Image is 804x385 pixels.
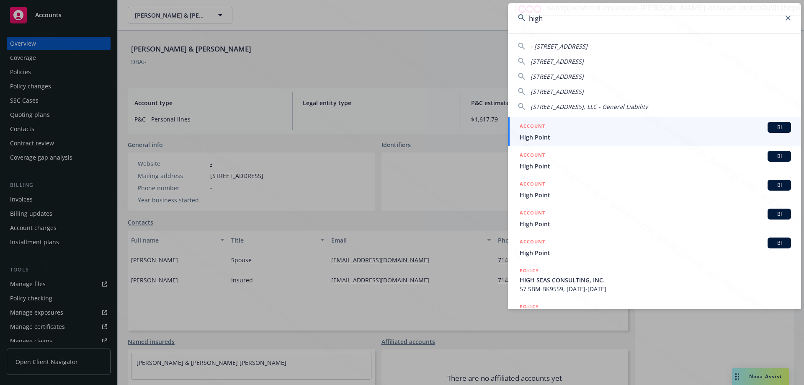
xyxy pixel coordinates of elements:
span: [STREET_ADDRESS] [531,88,584,96]
h5: ACCOUNT [520,238,545,248]
h5: ACCOUNT [520,151,545,161]
a: ACCOUNTBIHigh Point [508,146,801,175]
a: POLICY [508,298,801,334]
span: [STREET_ADDRESS] [531,72,584,80]
span: 57 SBM BK9559, [DATE]-[DATE] [520,284,791,293]
span: High Point [520,191,791,199]
h5: ACCOUNT [520,180,545,190]
span: [STREET_ADDRESS] [531,57,584,65]
a: ACCOUNTBIHigh Point [508,204,801,233]
h5: POLICY [520,302,539,311]
span: High Point [520,248,791,257]
span: BI [771,152,788,160]
span: BI [771,239,788,247]
a: ACCOUNTBIHigh Point [508,233,801,262]
span: High Point [520,162,791,171]
h5: ACCOUNT [520,209,545,219]
span: High Point [520,220,791,228]
span: BI [771,181,788,189]
span: BI [771,210,788,218]
h5: POLICY [520,266,539,275]
span: High Point [520,133,791,142]
span: BI [771,124,788,131]
h5: ACCOUNT [520,122,545,132]
input: Search... [508,3,801,33]
span: - [STREET_ADDRESS] [531,42,588,50]
a: ACCOUNTBIHigh Point [508,117,801,146]
a: POLICYHIGH SEAS CONSULTING, INC.57 SBM BK9559, [DATE]-[DATE] [508,262,801,298]
span: [STREET_ADDRESS], LLC - General Liability [531,103,648,111]
span: HIGH SEAS CONSULTING, INC. [520,276,791,284]
a: ACCOUNTBIHigh Point [508,175,801,204]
